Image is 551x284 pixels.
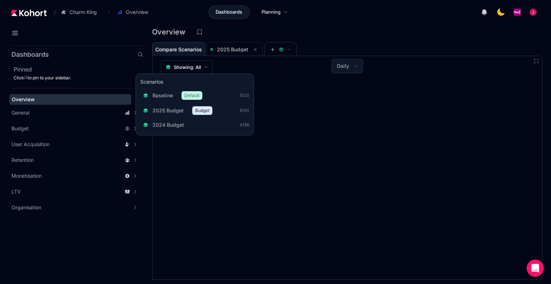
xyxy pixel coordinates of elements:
[11,125,29,132] span: Budget
[208,5,250,19] a: Dashboards
[11,51,49,58] h2: Dashboards
[113,6,156,18] button: Overview
[152,121,184,129] span: 2024 Budget
[262,9,281,16] span: Planning
[140,104,215,117] button: 2025 BudgetBudget
[11,10,47,16] img: Kohort logo
[11,172,42,180] span: Monetisation
[514,9,521,16] img: logo_PlayQ_20230721100321046856.png
[332,59,363,73] button: Daily
[14,65,143,74] h2: Pinned
[140,78,163,87] h3: Scenarios
[155,47,202,52] span: Compare Scenarios
[14,75,143,81] div: Click to pin to your sidebar.
[161,60,213,74] button: Showing: All
[527,260,544,277] div: Open Intercom Messenger
[174,64,201,71] span: Showing: All
[48,9,56,16] span: /
[152,107,184,114] span: 2025 Budget
[192,106,212,115] span: Budget
[217,46,248,52] span: 2025 Budget
[533,58,539,64] button: Fullscreen
[107,9,111,15] span: ›
[70,9,97,16] span: Charm King
[140,89,205,102] button: BaselineDefault
[11,157,34,164] span: Retention
[152,28,190,36] h3: Overview
[337,62,349,70] span: Daily
[216,9,242,16] span: Dashboards
[152,92,173,99] span: Baseline
[11,109,29,116] span: General
[254,5,295,19] a: Planning
[126,9,148,16] span: Overview
[9,94,131,105] a: Overview
[240,122,249,128] span: 4166
[57,6,104,18] button: Charm King
[11,204,41,211] span: Organisation
[11,188,21,195] span: LTV
[240,108,249,113] span: 8130
[11,141,50,148] span: User Acquisition
[240,93,249,98] span: 1520
[182,91,202,100] span: Default
[12,96,35,102] span: Overview
[140,119,191,131] button: 2024 Budget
